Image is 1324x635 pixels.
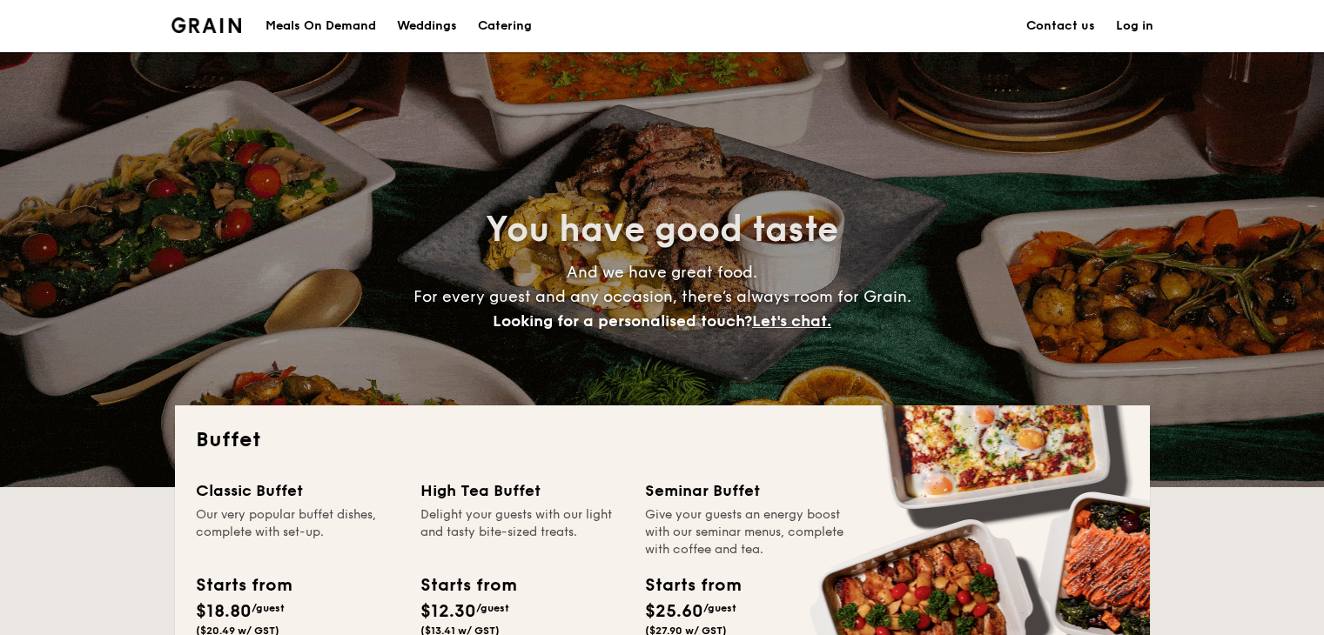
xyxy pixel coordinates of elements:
span: $25.60 [645,601,703,622]
span: /guest [703,602,736,614]
div: High Tea Buffet [420,478,624,503]
div: Delight your guests with our light and tasty bite-sized treats. [420,506,624,558]
div: Starts from [196,572,291,598]
span: $18.80 [196,601,252,622]
div: Give your guests an energy boost with our seminar menus, complete with coffee and tea. [645,506,849,558]
a: Logotype [171,17,242,33]
div: Starts from [420,572,515,598]
div: Starts from [645,572,740,598]
span: $12.30 [420,601,476,622]
span: /guest [476,602,509,614]
div: Seminar Buffet [645,478,849,503]
img: Grain [171,17,242,33]
span: Let's chat. [752,311,831,331]
span: /guest [252,602,285,614]
div: Our very popular buffet dishes, complete with set-up. [196,506,400,558]
div: Classic Buffet [196,478,400,503]
h2: Buffet [196,426,1129,454]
